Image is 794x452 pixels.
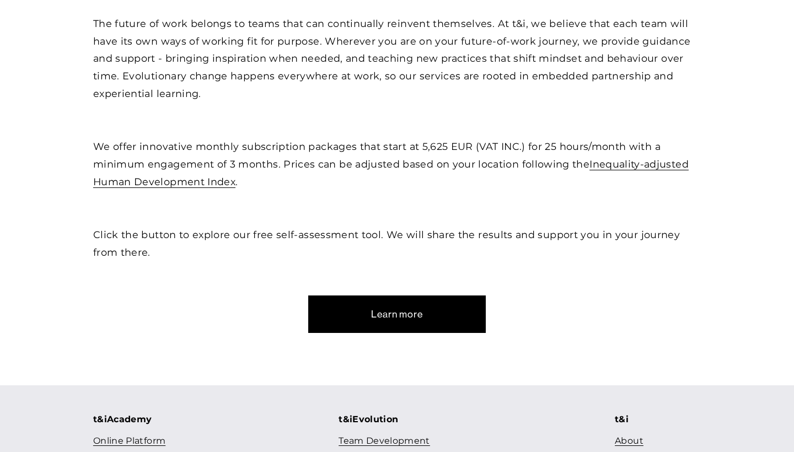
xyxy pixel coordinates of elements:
[308,295,486,333] a: Learn more
[93,226,701,261] p: Click the button to explore our free self-assessment tool. We will share the results and support ...
[615,414,629,424] strong: t&i
[615,433,643,449] a: About
[93,158,689,187] a: Inequality-adjusted Human Development Index
[339,433,430,449] a: Team Development
[93,15,701,103] p: The future of work belongs to teams that can continually reinvent themselves. At t&i, we believe ...
[93,414,152,424] strong: t&iAcademy
[93,138,701,191] p: We offer innovative monthly subscription packages that start at 5,625 EUR (VAT INC.) for 25 hours...
[93,433,165,449] a: Online Platform
[339,414,398,424] strong: t&iEvolution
